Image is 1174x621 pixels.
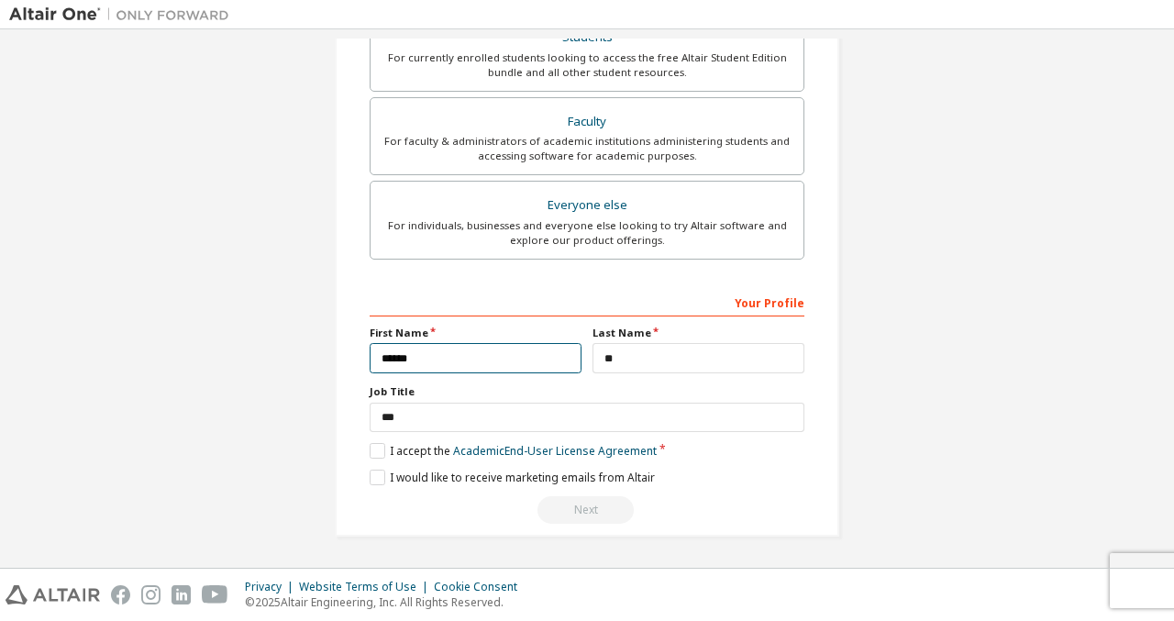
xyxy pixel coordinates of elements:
div: Read and acccept EULA to continue [370,496,804,524]
div: Your Profile [370,287,804,316]
label: I accept the [370,443,657,459]
div: Privacy [245,580,299,594]
img: linkedin.svg [172,585,191,604]
div: Faculty [382,109,792,135]
div: For individuals, businesses and everyone else looking to try Altair software and explore our prod... [382,218,792,248]
div: Cookie Consent [434,580,528,594]
img: facebook.svg [111,585,130,604]
label: Last Name [593,326,804,340]
div: For currently enrolled students looking to access the free Altair Student Edition bundle and all ... [382,50,792,80]
a: Academic End-User License Agreement [453,443,657,459]
img: youtube.svg [202,585,228,604]
p: © 2025 Altair Engineering, Inc. All Rights Reserved. [245,594,528,610]
div: Website Terms of Use [299,580,434,594]
label: I would like to receive marketing emails from Altair [370,470,655,485]
img: instagram.svg [141,585,161,604]
label: First Name [370,326,581,340]
div: For faculty & administrators of academic institutions administering students and accessing softwa... [382,134,792,163]
div: Everyone else [382,193,792,218]
img: altair_logo.svg [6,585,100,604]
label: Job Title [370,384,804,399]
img: Altair One [9,6,238,24]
